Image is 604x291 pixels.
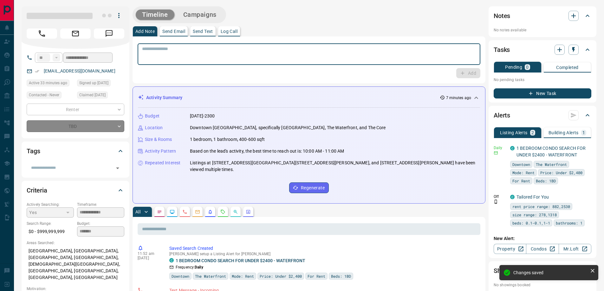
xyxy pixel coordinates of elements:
strong: Daily [195,265,203,269]
p: Saved Search Created [169,245,478,252]
h2: Alerts [494,110,510,120]
span: Signed up [DATE] [79,80,108,86]
div: Sun Nov 10 2024 [77,92,124,100]
button: Regenerate [289,182,329,193]
p: Daily [494,145,506,151]
div: Criteria [27,183,124,198]
span: Beds: 1BD [536,178,556,184]
span: For Rent [512,178,530,184]
svg: Calls [182,209,187,214]
p: Pending [505,65,522,69]
p: Frequency: [176,264,203,270]
p: No notes available [494,27,591,33]
div: Yes [27,207,74,218]
button: Campaigns [177,9,223,20]
p: No pending tasks [494,75,591,85]
p: 0 [526,65,529,69]
button: Open [113,164,122,173]
div: Alerts [494,108,591,123]
p: Listings at [STREET_ADDRESS][GEOGRAPHIC_DATA][STREET_ADDRESS][PERSON_NAME], and [STREET_ADDRESS][... [190,160,480,173]
p: [DATE] [138,256,160,260]
div: Mon Aug 18 2025 [27,79,74,88]
p: Search Range: [27,221,74,226]
svg: Requests [220,209,225,214]
p: Activity Pattern [145,148,176,155]
p: Actively Searching: [27,202,74,207]
p: [GEOGRAPHIC_DATA], [GEOGRAPHIC_DATA], [GEOGRAPHIC_DATA], [GEOGRAPHIC_DATA], [DEMOGRAPHIC_DATA][GE... [27,246,124,283]
h2: Tasks [494,45,510,55]
span: Contacted - Never [29,92,59,98]
p: Building Alerts [549,130,579,135]
p: 2 [531,130,534,135]
span: For Rent [308,273,325,279]
p: Repeated Interest [145,160,180,166]
div: condos.ca [510,146,515,150]
p: Send Email [162,29,185,34]
h2: Tags [27,146,40,156]
svg: Notes [157,209,162,214]
span: Mode: Rent [232,273,254,279]
p: Completed [556,65,579,70]
p: Size & Rooms [145,136,172,143]
span: Message [94,28,124,39]
svg: Agent Actions [246,209,251,214]
svg: Email [494,151,498,155]
p: Timeframe: [77,202,124,207]
span: Price: Under $2,400 [540,169,582,176]
p: Send Text [193,29,213,34]
h2: Criteria [27,185,47,195]
div: Changes saved [513,270,588,275]
p: Add Note [135,29,155,34]
div: Renter [27,104,124,115]
a: Condos [526,244,559,254]
p: Areas Searched: [27,240,124,246]
span: size range: 278,1318 [512,212,557,218]
p: Budget [145,113,159,119]
span: rent price range: 882,2530 [512,203,570,210]
h2: Notes [494,11,510,21]
p: Off [494,194,506,199]
a: [EMAIL_ADDRESS][DOMAIN_NAME] [44,68,115,73]
p: 1 [582,130,585,135]
svg: Push Notification Only [494,199,498,204]
p: [PERSON_NAME] setup a Listing Alert for [PERSON_NAME] [169,252,478,256]
p: Downtown [GEOGRAPHIC_DATA], specifically [GEOGRAPHIC_DATA], The Waterfront, and The Core [190,124,386,131]
span: Beds: 1BD [331,273,351,279]
p: No showings booked [494,282,591,288]
svg: Email Verified [35,69,39,73]
div: Tags [27,143,124,159]
svg: Opportunities [233,209,238,214]
div: Showings [494,263,591,278]
div: Tasks [494,42,591,57]
span: The Waterfront [536,161,567,168]
p: Based on the lead's activity, the best time to reach out is: 10:00 AM - 11:00 AM [190,148,344,155]
p: 11:52 am [138,251,160,256]
span: Downtown [172,273,189,279]
p: Location [145,124,163,131]
a: Mr.Loft [559,244,591,254]
a: Property [494,244,526,254]
svg: Listing Alerts [208,209,213,214]
span: Claimed [DATE] [79,92,106,98]
p: 7 minutes ago [446,95,471,101]
div: TBD [27,120,124,132]
svg: Lead Browsing Activity [170,209,175,214]
div: condos.ca [169,258,174,263]
a: 1 BEDROOM CONDO SEARCH FOR UNDER $2400 - WATERFRONT [176,258,305,263]
p: Log Call [221,29,237,34]
a: 1 BEDROOM CONDO SEARCH FOR UNDER $2400 - WATERFRONT [516,146,586,157]
span: Price: Under $2,400 [260,273,302,279]
button: Timeline [136,9,174,20]
h2: Showings [494,266,521,276]
div: condos.ca [510,195,515,199]
div: Tue Nov 05 2024 [77,79,124,88]
div: Notes [494,8,591,23]
button: New Task [494,88,591,98]
a: Tailored For You [516,194,549,199]
svg: Emails [195,209,200,214]
span: bathrooms: 1 [556,220,582,226]
p: Listing Alerts [500,130,528,135]
span: Mode: Rent [512,169,535,176]
p: [DATE]-2300 [190,113,215,119]
div: Activity Summary7 minutes ago [138,92,480,104]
